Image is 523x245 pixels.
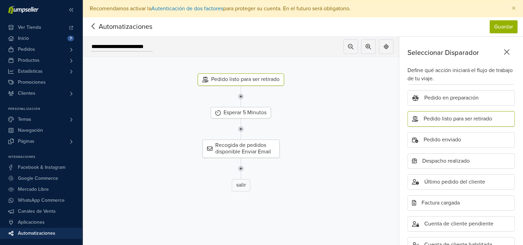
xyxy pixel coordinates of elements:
div: Pedido en preparación [407,90,515,106]
img: line-7960e5f4d2b50ad2986e.svg [238,158,244,179]
div: salir [232,179,250,191]
span: Facebook & Instagram [18,162,65,173]
span: Mercado Libre [18,184,49,195]
div: Pedido listo para ser retirado [407,111,515,127]
div: Cuenta de cliente pendiente [407,216,515,232]
span: Páginas [18,136,34,147]
span: Pedidos [18,44,35,55]
span: Productos [18,55,40,66]
span: 7 [67,36,74,41]
span: Promociones [18,77,46,88]
span: Automatizaciones [18,228,55,239]
span: Inicio [18,33,29,44]
span: WhatsApp Commerce [18,195,65,206]
span: Automatizaciones [88,22,142,32]
span: Temas [18,114,31,125]
div: Despacho realizado [407,153,515,169]
div: Define qué acción iniciará el flujo de trabajo de tu viaje. [407,66,515,83]
span: Navegación [18,125,43,136]
div: Pedido enviado [407,132,515,148]
span: Aplicaciones [18,217,45,228]
button: Close [505,0,523,17]
div: Último pedido del cliente [407,174,515,190]
div: Esperar 5 Minutos [211,107,271,118]
a: Autenticación de dos factores [151,5,223,12]
span: Estadísticas [18,66,43,77]
span: × [512,3,516,13]
p: Personalización [8,107,82,111]
div: Factura cargada [407,195,515,211]
img: line-7960e5f4d2b50ad2986e.svg [238,86,244,107]
p: Integraciones [8,155,82,159]
span: Clientes [18,88,35,99]
img: line-7960e5f4d2b50ad2986e.svg [238,118,244,140]
button: Guardar [490,20,517,33]
div: Pedido listo para ser retirado [198,73,284,86]
span: Canales de Venta [18,206,55,217]
div: Seleccionar Disparador [407,48,512,58]
span: Google Commerce [18,173,58,184]
span: Ver Tienda [18,22,41,33]
div: Recogida de pedidos disponible Enviar Email [203,140,280,157]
